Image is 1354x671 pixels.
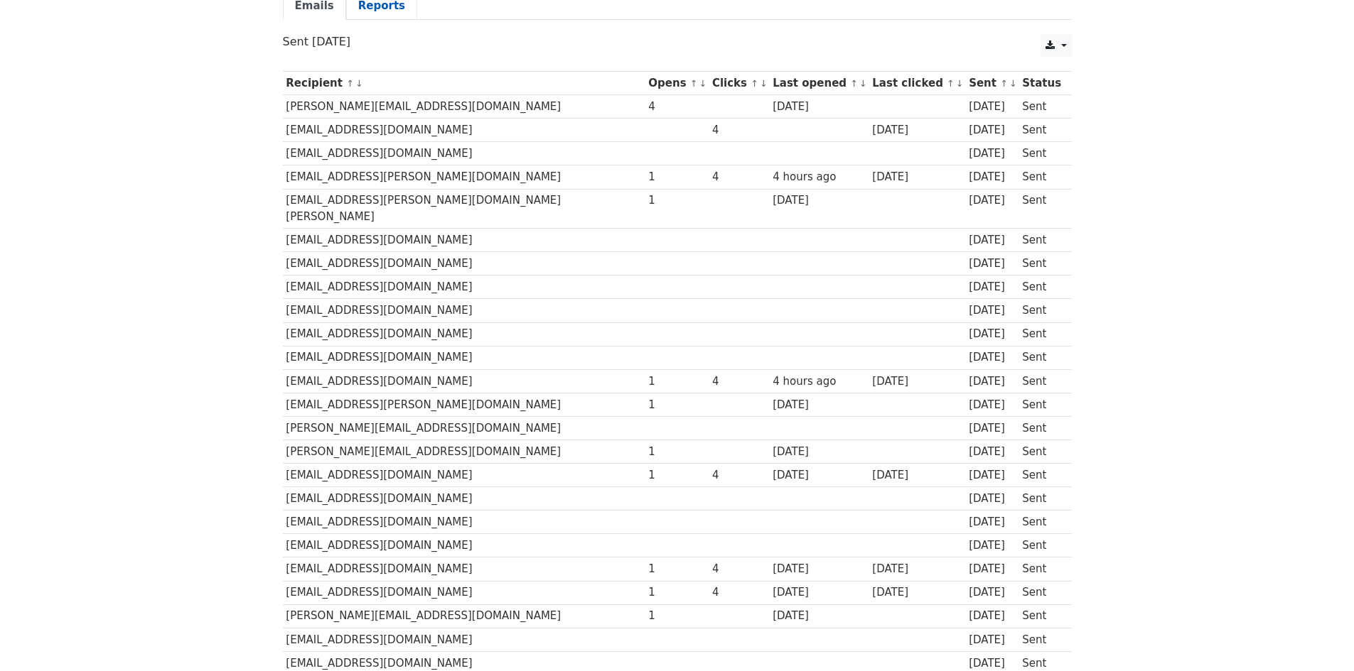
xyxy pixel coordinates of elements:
td: [EMAIL_ADDRESS][PERSON_NAME][DOMAIN_NAME] [283,165,645,189]
div: [DATE] [969,632,1016,648]
a: ↑ [690,78,698,89]
div: [DATE] [872,584,962,601]
td: [PERSON_NAME][EMAIL_ADDRESS][DOMAIN_NAME] [283,95,645,119]
td: Sent [1019,581,1064,604]
td: Sent [1019,346,1064,369]
div: 4 [712,169,766,185]
div: [DATE] [969,256,1016,272]
div: [DATE] [969,279,1016,295]
div: [DATE] [969,169,1016,185]
a: ↓ [760,78,768,89]
td: Sent [1019,557,1064,581]
td: [EMAIL_ADDRESS][DOMAIN_NAME] [283,511,645,534]
td: [EMAIL_ADDRESS][DOMAIN_NAME] [283,119,645,142]
td: Sent [1019,487,1064,511]
td: [EMAIL_ADDRESS][DOMAIN_NAME] [283,464,645,487]
div: [DATE] [969,561,1016,577]
a: ↑ [346,78,354,89]
div: [DATE] [969,122,1016,138]
td: Sent [1019,393,1064,416]
td: Sent [1019,369,1064,393]
div: [DATE] [773,608,865,624]
div: 4 [712,584,766,601]
td: [EMAIL_ADDRESS][DOMAIN_NAME] [283,628,645,651]
div: [DATE] [773,467,865,484]
th: Recipient [283,72,645,95]
td: Sent [1019,119,1064,142]
td: Sent [1019,189,1064,229]
div: 1 [648,608,705,624]
th: Opens [645,72,709,95]
td: [EMAIL_ADDRESS][DOMAIN_NAME] [283,322,645,346]
th: Clicks [709,72,769,95]
iframe: Chat Widget [1283,603,1354,671]
div: [DATE] [969,397,1016,413]
div: [DATE] [969,232,1016,249]
td: Sent [1019,142,1064,165]
td: [EMAIL_ADDRESS][DOMAIN_NAME] [283,252,645,276]
a: ↓ [1009,78,1017,89]
div: [DATE] [773,561,865,577]
div: 1 [648,373,705,390]
div: [DATE] [969,302,1016,319]
div: 1 [648,397,705,413]
div: [DATE] [773,584,865,601]
a: ↑ [751,78,758,89]
div: [DATE] [969,538,1016,554]
td: [EMAIL_ADDRESS][DOMAIN_NAME] [283,557,645,581]
div: [DATE] [969,467,1016,484]
div: 4 hours ago [773,373,865,390]
td: [EMAIL_ADDRESS][DOMAIN_NAME] [283,346,645,369]
td: Sent [1019,229,1064,252]
p: Sent [DATE] [283,34,1072,49]
td: Sent [1019,628,1064,651]
div: [DATE] [969,420,1016,437]
td: [EMAIL_ADDRESS][DOMAIN_NAME] [283,581,645,604]
div: 1 [648,169,705,185]
div: 4 [712,122,766,138]
td: Sent [1019,464,1064,487]
td: Sent [1019,416,1064,440]
td: Sent [1019,534,1064,557]
div: [DATE] [872,169,962,185]
td: [EMAIL_ADDRESS][DOMAIN_NAME] [283,229,645,252]
td: Sent [1019,322,1064,346]
td: [EMAIL_ADDRESS][DOMAIN_NAME] [283,487,645,511]
div: [DATE] [969,491,1016,507]
th: Status [1019,72,1064,95]
div: [DATE] [969,584,1016,601]
td: Sent [1019,440,1064,464]
div: [DATE] [969,349,1016,366]
a: ↓ [859,78,867,89]
th: Last opened [769,72,869,95]
div: 1 [648,561,705,577]
td: Sent [1019,276,1064,299]
div: [DATE] [872,373,962,390]
td: Sent [1019,299,1064,322]
td: [PERSON_NAME][EMAIL_ADDRESS][DOMAIN_NAME] [283,416,645,440]
td: [EMAIL_ADDRESS][DOMAIN_NAME] [283,534,645,557]
div: 4 [712,561,766,577]
td: Sent [1019,252,1064,276]
div: [DATE] [773,99,865,115]
a: ↓ [355,78,363,89]
div: [DATE] [969,608,1016,624]
td: [PERSON_NAME][EMAIL_ADDRESS][DOMAIN_NAME] [283,604,645,628]
div: 聊天小工具 [1283,603,1354,671]
div: 1 [648,192,705,209]
a: ↑ [1000,78,1008,89]
td: Sent [1019,165,1064,189]
td: [EMAIL_ADDRESS][PERSON_NAME][DOMAIN_NAME][PERSON_NAME] [283,189,645,229]
div: 4 [648,99,705,115]
div: [DATE] [969,373,1016,390]
div: [DATE] [872,467,962,484]
div: [DATE] [773,397,865,413]
div: [DATE] [969,146,1016,162]
td: Sent [1019,604,1064,628]
td: Sent [1019,511,1064,534]
a: ↓ [956,78,964,89]
div: 4 [712,467,766,484]
div: 4 hours ago [773,169,865,185]
td: Sent [1019,95,1064,119]
div: [DATE] [969,326,1016,342]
